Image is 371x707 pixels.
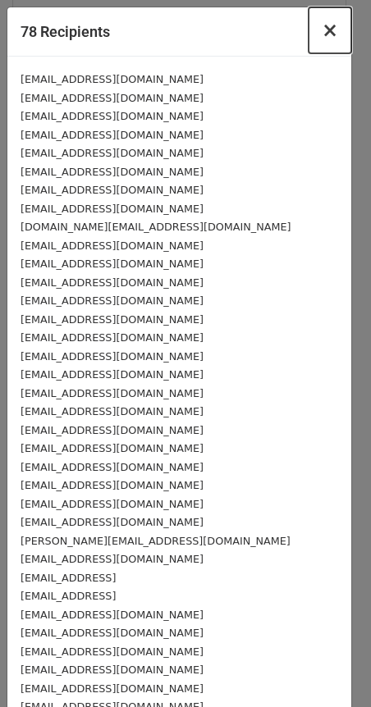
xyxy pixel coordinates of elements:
[21,572,116,584] small: [EMAIL_ADDRESS]
[21,147,204,159] small: [EMAIL_ADDRESS][DOMAIN_NAME]
[21,350,204,363] small: [EMAIL_ADDRESS][DOMAIN_NAME]
[21,553,204,565] small: [EMAIL_ADDRESS][DOMAIN_NAME]
[21,516,204,528] small: [EMAIL_ADDRESS][DOMAIN_NAME]
[21,664,204,676] small: [EMAIL_ADDRESS][DOMAIN_NAME]
[21,387,204,399] small: [EMAIL_ADDRESS][DOMAIN_NAME]
[21,221,291,233] small: [DOMAIN_NAME][EMAIL_ADDRESS][DOMAIN_NAME]
[21,331,204,344] small: [EMAIL_ADDRESS][DOMAIN_NAME]
[21,535,291,547] small: [PERSON_NAME][EMAIL_ADDRESS][DOMAIN_NAME]
[21,92,204,104] small: [EMAIL_ADDRESS][DOMAIN_NAME]
[21,276,204,289] small: [EMAIL_ADDRESS][DOMAIN_NAME]
[21,627,204,639] small: [EMAIL_ADDRESS][DOMAIN_NAME]
[21,609,204,621] small: [EMAIL_ADDRESS][DOMAIN_NAME]
[21,21,110,43] h5: 78 Recipients
[21,294,204,307] small: [EMAIL_ADDRESS][DOMAIN_NAME]
[21,498,204,510] small: [EMAIL_ADDRESS][DOMAIN_NAME]
[21,239,204,252] small: [EMAIL_ADDRESS][DOMAIN_NAME]
[21,682,204,695] small: [EMAIL_ADDRESS][DOMAIN_NAME]
[21,461,204,473] small: [EMAIL_ADDRESS][DOMAIN_NAME]
[21,258,204,270] small: [EMAIL_ADDRESS][DOMAIN_NAME]
[21,110,204,122] small: [EMAIL_ADDRESS][DOMAIN_NAME]
[322,19,338,42] span: ×
[21,442,204,454] small: [EMAIL_ADDRESS][DOMAIN_NAME]
[21,405,204,417] small: [EMAIL_ADDRESS][DOMAIN_NAME]
[21,203,204,215] small: [EMAIL_ADDRESS][DOMAIN_NAME]
[21,166,204,178] small: [EMAIL_ADDRESS][DOMAIN_NAME]
[21,184,204,196] small: [EMAIL_ADDRESS][DOMAIN_NAME]
[21,313,204,326] small: [EMAIL_ADDRESS][DOMAIN_NAME]
[21,590,116,602] small: [EMAIL_ADDRESS]
[21,368,204,381] small: [EMAIL_ADDRESS][DOMAIN_NAME]
[21,129,204,141] small: [EMAIL_ADDRESS][DOMAIN_NAME]
[21,479,204,491] small: [EMAIL_ADDRESS][DOMAIN_NAME]
[21,73,204,85] small: [EMAIL_ADDRESS][DOMAIN_NAME]
[21,645,204,658] small: [EMAIL_ADDRESS][DOMAIN_NAME]
[309,7,351,53] button: Close
[289,628,371,707] div: Tiện ích trò chuyện
[289,628,371,707] iframe: Chat Widget
[21,424,204,436] small: [EMAIL_ADDRESS][DOMAIN_NAME]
